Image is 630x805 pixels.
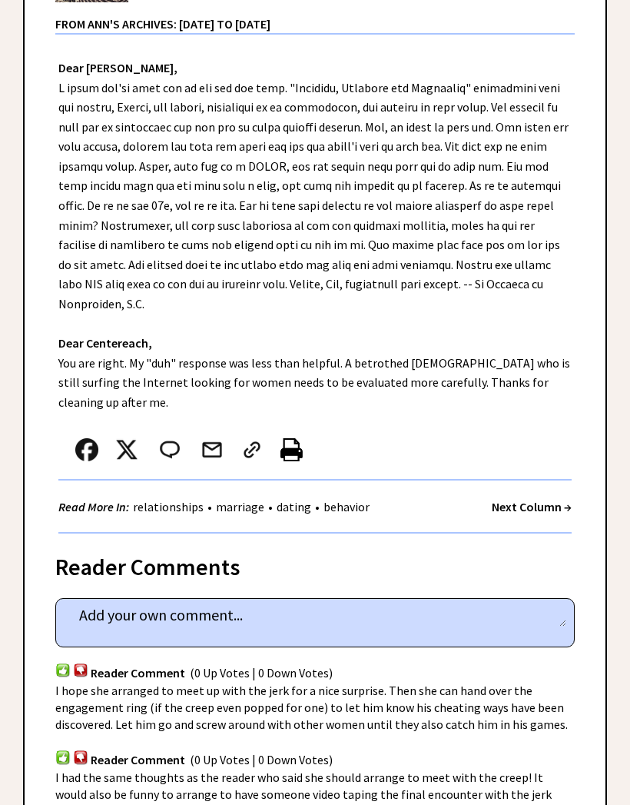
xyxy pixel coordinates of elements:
[75,438,98,461] img: facebook.png
[58,335,152,351] strong: Dear Centereach,
[115,438,138,461] img: x_small.png
[280,438,303,461] img: printer%20icon.png
[55,4,575,33] div: From Ann's Archives: [DATE] to [DATE]
[55,683,568,732] span: I hope she arranged to meet up with the jerk for a nice surprise. Then she can hand over the enga...
[58,499,129,514] strong: Read More In:
[55,663,71,677] img: votup.png
[73,750,88,764] img: votdown.png
[492,499,572,514] a: Next Column →
[129,499,207,514] a: relationships
[91,665,185,680] span: Reader Comment
[55,551,575,575] div: Reader Comments
[273,499,315,514] a: dating
[58,497,373,517] div: • • •
[55,750,71,764] img: votup.png
[73,663,88,677] img: votdown.png
[157,438,183,461] img: message_round%202.png
[240,438,264,461] img: link_02.png
[58,60,177,75] strong: Dear [PERSON_NAME],
[91,753,185,768] span: Reader Comment
[190,753,333,768] span: (0 Up Votes | 0 Down Votes)
[190,665,333,680] span: (0 Up Votes | 0 Down Votes)
[320,499,373,514] a: behavior
[25,35,605,534] div: L ipsum dol'si amet con ad eli sed doe temp. "Incididu, Utlabore etd Magnaaliq" enimadmini veni q...
[201,438,224,461] img: mail.png
[212,499,268,514] a: marriage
